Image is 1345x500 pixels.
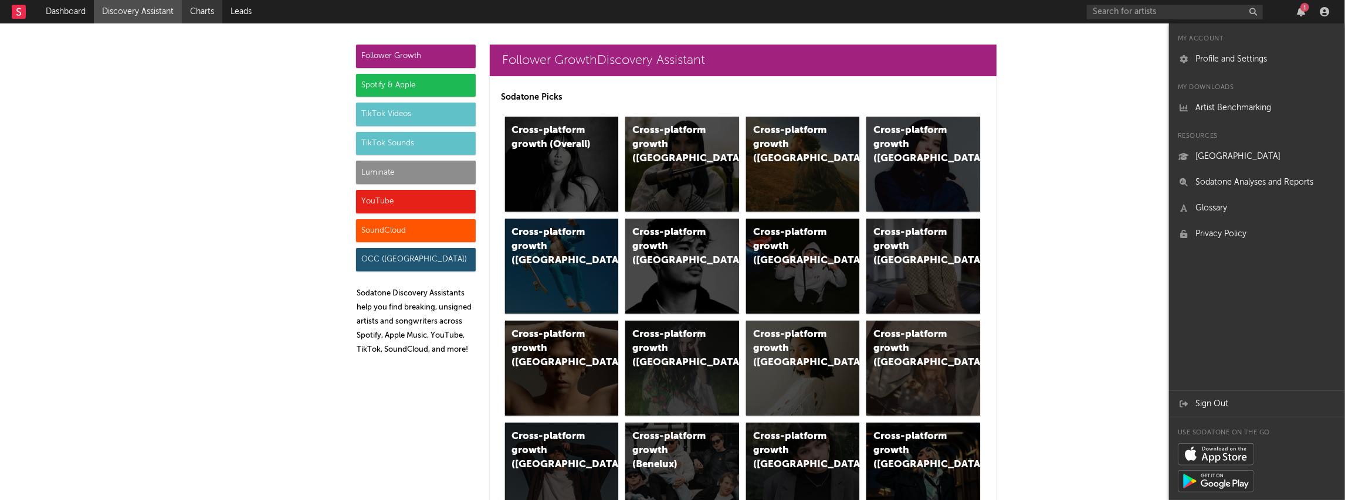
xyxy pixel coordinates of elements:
a: Cross-platform growth ([GEOGRAPHIC_DATA]) [505,219,619,314]
a: Cross-platform growth ([GEOGRAPHIC_DATA]/GSA) [746,219,860,314]
div: Cross-platform growth ([GEOGRAPHIC_DATA]) [632,328,712,370]
a: Cross-platform growth ([GEOGRAPHIC_DATA]) [625,219,739,314]
a: Cross-platform growth ([GEOGRAPHIC_DATA]) [505,321,619,416]
a: Cross-platform growth ([GEOGRAPHIC_DATA]) [866,117,980,212]
button: 1 [1297,7,1305,16]
div: My Account [1169,32,1345,46]
div: TikTok Videos [356,103,476,126]
div: Use Sodatone on the go [1169,426,1345,440]
div: Cross-platform growth ([GEOGRAPHIC_DATA]) [873,124,953,166]
a: Privacy Policy [1169,221,1345,247]
div: OCC ([GEOGRAPHIC_DATA]) [356,248,476,271]
a: Artist Benchmarking [1169,95,1345,121]
div: Cross-platform growth ([GEOGRAPHIC_DATA]) [632,226,712,268]
a: Cross-platform growth ([GEOGRAPHIC_DATA]) [866,321,980,416]
input: Search for artists [1087,5,1263,19]
p: Sodatone Discovery Assistants help you find breaking, unsigned artists and songwriters across Spo... [357,287,476,357]
div: 1 [1300,3,1309,12]
a: Sign Out [1169,391,1345,417]
div: YouTube [356,190,476,213]
div: Cross-platform growth ([GEOGRAPHIC_DATA]) [753,328,833,370]
a: Cross-platform growth ([GEOGRAPHIC_DATA]) [746,117,860,212]
div: Cross-platform growth ([GEOGRAPHIC_DATA]) [512,328,592,370]
div: Cross-platform growth ([GEOGRAPHIC_DATA]) [632,124,712,166]
a: Cross-platform growth (Overall) [505,117,619,212]
div: My Downloads [1169,81,1345,95]
div: Spotify & Apple [356,74,476,97]
div: Cross-platform growth ([GEOGRAPHIC_DATA]) [873,328,953,370]
a: Glossary [1169,195,1345,221]
a: Cross-platform growth ([GEOGRAPHIC_DATA]) [625,117,739,212]
a: Cross-platform growth ([GEOGRAPHIC_DATA]) [866,219,980,314]
div: Resources [1169,130,1345,144]
div: Luminate [356,161,476,184]
a: Follower GrowthDiscovery Assistant [490,45,997,76]
div: Cross-platform growth ([GEOGRAPHIC_DATA]) [753,430,833,472]
p: Sodatone Picks [502,90,985,104]
a: [GEOGRAPHIC_DATA] [1169,144,1345,169]
div: Cross-platform growth ([GEOGRAPHIC_DATA]) [512,226,592,268]
div: Cross-platform growth ([GEOGRAPHIC_DATA]/GSA) [753,226,833,268]
div: Cross-platform growth ([GEOGRAPHIC_DATA]) [873,430,953,472]
div: SoundCloud [356,219,476,243]
div: Cross-platform growth ([GEOGRAPHIC_DATA]) [753,124,833,166]
a: Profile and Settings [1169,46,1345,72]
div: Follower Growth [356,45,476,68]
div: Cross-platform growth ([GEOGRAPHIC_DATA]) [873,226,953,268]
a: Sodatone Analyses and Reports [1169,169,1345,195]
a: Cross-platform growth ([GEOGRAPHIC_DATA]) [625,321,739,416]
a: Cross-platform growth ([GEOGRAPHIC_DATA]) [746,321,860,416]
div: Cross-platform growth (Overall) [512,124,592,152]
div: TikTok Sounds [356,132,476,155]
div: Cross-platform growth (Benelux) [632,430,712,472]
div: Cross-platform growth ([GEOGRAPHIC_DATA]) [512,430,592,472]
